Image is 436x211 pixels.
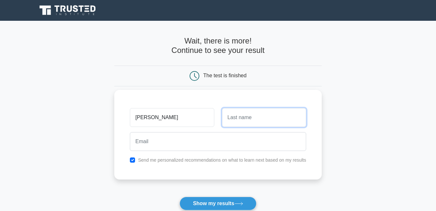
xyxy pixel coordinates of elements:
[114,36,322,55] h4: Wait, there is more! Continue to see your result
[203,73,246,78] div: The test is finished
[222,108,306,127] input: Last name
[138,157,306,163] label: Send me personalized recommendations on what to learn next based on my results
[130,108,214,127] input: First name
[180,197,256,210] button: Show my results
[130,132,306,151] input: Email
